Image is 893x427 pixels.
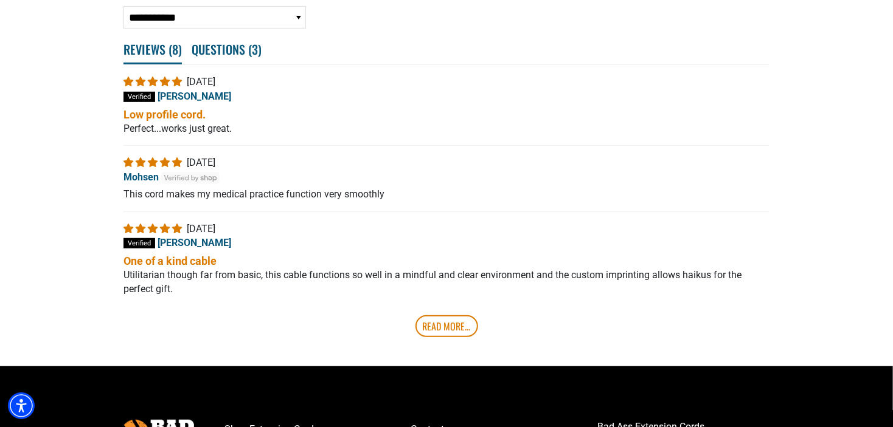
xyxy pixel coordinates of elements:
a: Read More... [415,315,478,337]
span: [PERSON_NAME] [158,91,231,103]
span: 3 [252,40,258,58]
p: This cord makes my medical practice function very smoothly [123,188,770,201]
p: Utilitarian though far from basic, this cable functions so well in a mindful and clear environmen... [123,268,770,296]
span: 5 star review [123,157,184,168]
span: [DATE] [187,223,215,234]
b: One of a kind cable [123,253,770,268]
span: [DATE] [187,76,215,87]
span: Reviews ( ) [123,36,182,64]
span: [DATE] [187,157,215,168]
span: 5 star review [123,223,184,234]
select: Sort dropdown [123,6,306,29]
b: Low profile cord. [123,107,770,122]
span: [PERSON_NAME] [158,237,231,249]
img: Verified by Shop [161,172,220,184]
span: 8 [172,40,178,58]
span: Questions ( ) [192,36,262,63]
div: Accessibility Menu [8,392,35,419]
p: Perfect...works just great. [123,122,770,135]
span: Mohsen [123,172,159,183]
span: 5 star review [123,76,184,87]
